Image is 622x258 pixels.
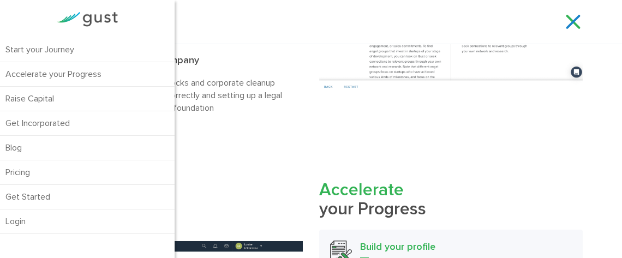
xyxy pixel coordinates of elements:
[319,181,583,219] h2: your Progress
[80,54,292,71] h3: Incorporate your Company
[319,179,404,200] span: Accelerate
[80,76,292,114] p: Avoid fundraising roadblocks and corporate cleanup costs by incorporating correctly and setting u...
[360,241,572,258] h3: Build your profile
[57,12,118,27] img: Gust Logo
